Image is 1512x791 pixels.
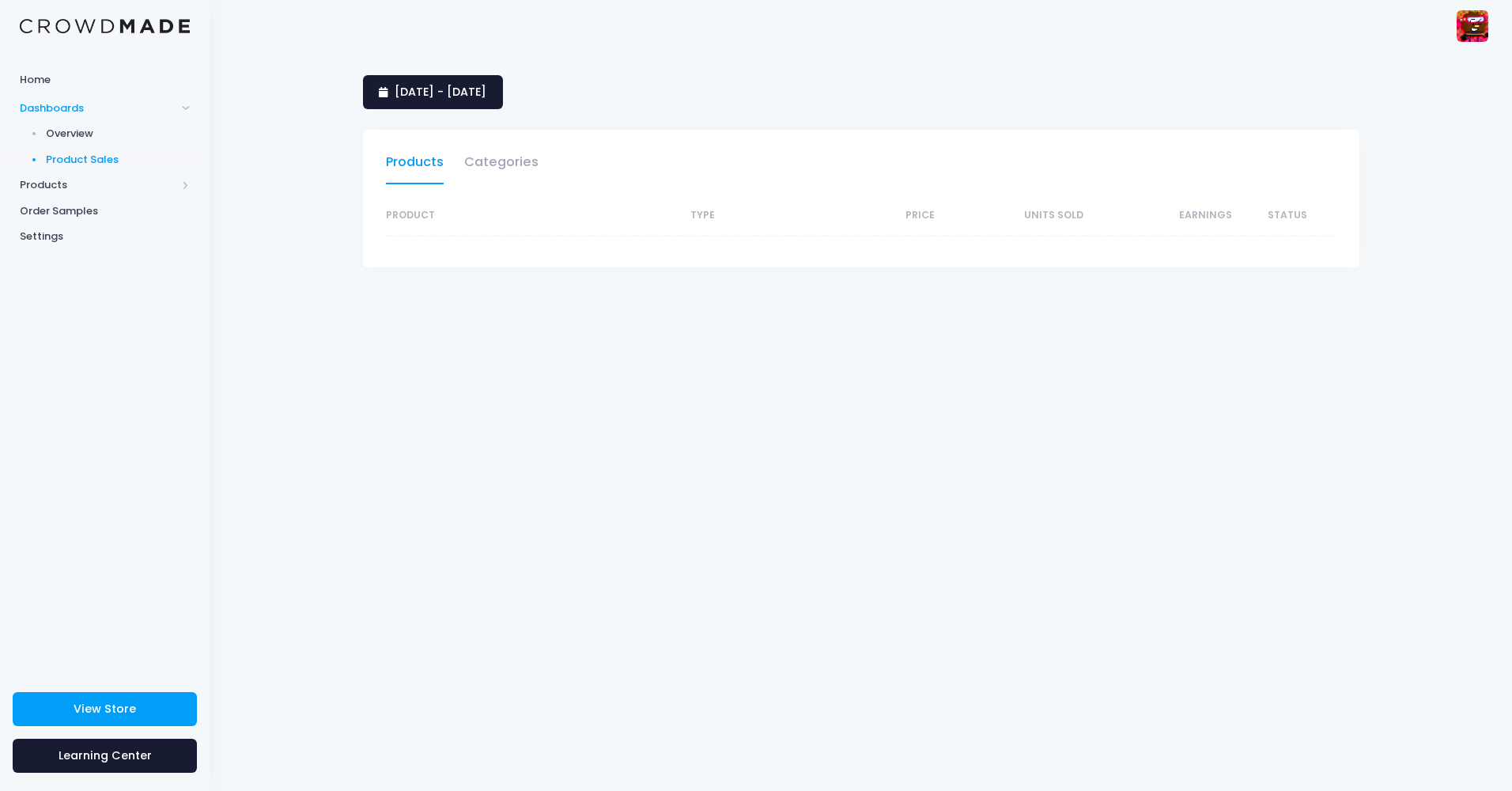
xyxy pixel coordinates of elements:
[13,739,197,773] a: Learning Center
[20,229,190,244] span: Settings
[386,148,444,184] a: Products
[46,152,191,168] span: Product Sales
[20,100,176,116] span: Dashboards
[682,195,786,237] th: Type
[13,692,197,726] a: View Store
[386,195,682,237] th: Product
[20,19,190,34] img: Logo
[1083,195,1232,237] th: Earnings
[20,177,176,193] span: Products
[59,747,152,763] span: Learning Center
[464,148,539,184] a: Categories
[1232,195,1336,237] th: Status
[1457,10,1488,42] img: User
[395,84,486,100] span: [DATE] - [DATE]
[787,195,936,237] th: Price
[74,701,136,717] span: View Store
[46,126,191,142] span: Overview
[20,72,190,88] span: Home
[935,195,1083,237] th: Units Sold
[363,75,503,109] a: [DATE] - [DATE]
[20,203,190,219] span: Order Samples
